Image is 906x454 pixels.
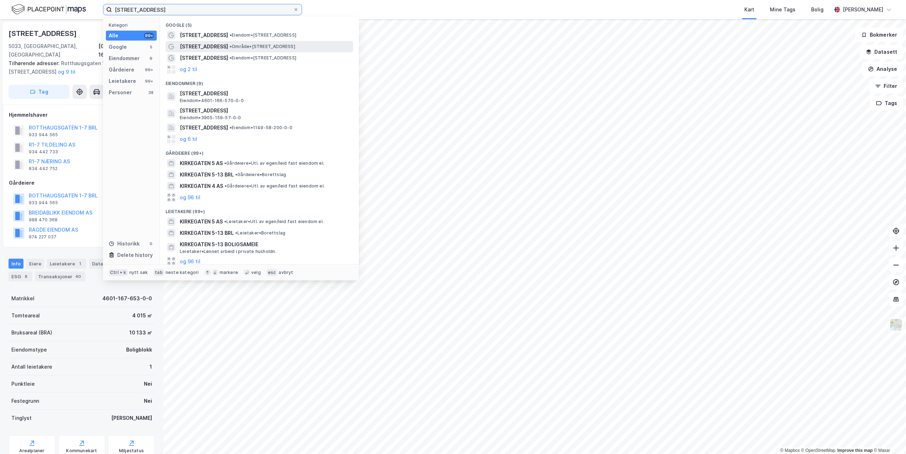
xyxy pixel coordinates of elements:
div: 5 [148,44,154,50]
div: 933 944 565 [29,132,58,138]
span: Leietaker • Borettslag [235,230,285,236]
div: Matrikkel [11,294,34,303]
span: KIRKEGATEN 5-13 BRL [180,229,234,237]
div: 5033, [GEOGRAPHIC_DATA], [GEOGRAPHIC_DATA] [9,42,98,59]
span: Gårdeiere • Borettslag [235,172,286,178]
div: 0 [148,241,154,247]
span: Tilhørende adresser: [9,60,61,66]
span: Eiendom • 4601-166-570-0-0 [180,98,244,104]
div: neste kategori [166,270,199,275]
div: Gårdeiere [109,65,134,74]
div: markere [220,270,238,275]
img: logo.f888ab2527a4732fd821a326f86c7f29.svg [11,3,86,16]
span: • [224,160,226,166]
div: Leietakere [47,259,86,269]
span: Eiendom • [STREET_ADDRESS] [230,55,296,61]
div: Punktleie [11,380,35,388]
span: Eiendom • 3905-159-57-0-0 [180,115,241,121]
div: 934 442 733 [29,149,58,155]
div: Kommunekart [66,448,97,454]
div: Arealplaner [19,448,44,454]
span: KIRKEGATEN 5 AS [180,159,223,168]
span: Gårdeiere • Utl. av egen/leid fast eiendom el. [225,183,325,189]
div: Nei [144,380,152,388]
div: Eiere [26,259,44,269]
div: Tinglyst [11,414,32,422]
span: KIRKEGATEN 5 AS [180,217,223,226]
div: 974 227 037 [29,234,56,240]
span: • [230,44,232,49]
button: og 96 til [180,193,200,202]
span: KIRKEGATEN 5-13 BRL [180,170,234,179]
div: Leietakere (99+) [160,203,359,216]
button: Analyse [862,62,903,76]
button: Datasett [860,45,903,59]
span: [STREET_ADDRESS] [180,123,228,132]
span: Eiendom • 1149-58-200-0-0 [230,125,292,131]
div: Gårdeiere (99+) [160,145,359,158]
span: Område • [STREET_ADDRESS] [230,44,295,49]
div: 40 [74,273,82,280]
div: Boligblokk [126,345,152,354]
div: esc [266,269,277,276]
span: • [230,55,232,60]
div: Kategori [109,22,157,28]
a: OpenStreetMap [801,448,836,453]
div: 99+ [144,33,154,38]
span: [STREET_ADDRESS] [180,106,350,115]
div: 4601-167-653-0-0 [102,294,152,303]
span: KIRKEGATEN 5-13 BOLIGSAMEIE [180,240,350,249]
div: velg [251,270,261,275]
div: Festegrunn [11,397,39,405]
div: Personer [109,88,132,97]
span: • [230,32,232,38]
div: Kart [744,5,754,14]
a: Mapbox [780,448,800,453]
iframe: Chat Widget [870,420,906,454]
div: Delete history [117,251,153,259]
span: • [235,230,237,236]
div: Hjemmelshaver [9,111,155,119]
div: 4 015 ㎡ [132,311,152,320]
div: 8 [22,273,29,280]
div: Eiendomstype [11,345,47,354]
button: Tag [9,85,70,99]
div: 1 [76,260,83,267]
div: 99+ [144,67,154,73]
div: Tomteareal [11,311,40,320]
div: Gårdeiere [9,179,155,187]
div: Nei [144,397,152,405]
div: Bruksareal (BRA) [11,328,52,337]
span: • [225,183,227,189]
div: 99+ [144,78,154,84]
div: Eiendommer [109,54,140,63]
div: 10 133 ㎡ [129,328,152,337]
div: 38 [148,90,154,95]
div: Google (5) [160,17,359,30]
button: og 6 til [180,135,197,143]
div: tab [153,269,164,276]
input: Søk på adresse, matrikkel, gårdeiere, leietakere eller personer [112,4,293,15]
span: [STREET_ADDRESS] [180,89,350,98]
span: • [230,125,232,130]
button: og 2 til [180,65,197,74]
button: Tags [870,96,903,110]
div: 9 [148,56,154,61]
div: Transaksjoner [35,271,85,281]
div: Bolig [811,5,824,14]
div: 988 470 368 [29,217,58,223]
div: Alle [109,31,118,40]
div: [PERSON_NAME] [111,414,152,422]
span: KIRKEGATEN 4 AS [180,182,223,190]
span: Leietaker • Utl. av egen/leid fast eiendom el. [224,219,324,225]
div: [PERSON_NAME] [843,5,883,14]
div: [STREET_ADDRESS] [9,28,78,39]
div: Eiendommer (9) [160,75,359,88]
div: ESG [9,271,32,281]
div: Info [9,259,23,269]
button: Bokmerker [855,28,903,42]
div: Rotthaugsgaten 1b, [STREET_ADDRESS] [9,59,149,76]
div: nytt søk [129,270,148,275]
div: [GEOGRAPHIC_DATA], 167/653 [98,42,155,59]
